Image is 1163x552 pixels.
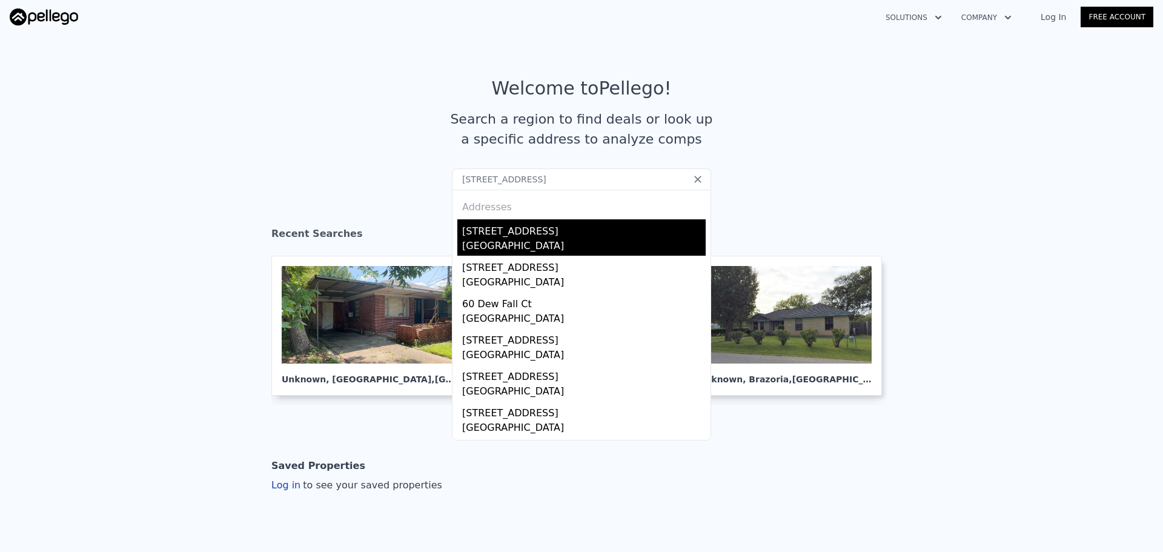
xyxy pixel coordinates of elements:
[698,364,872,385] div: Unknown , Brazoria
[876,7,952,28] button: Solutions
[271,478,442,493] div: Log in
[462,401,706,421] div: [STREET_ADDRESS]
[10,8,78,25] img: Pellego
[300,479,442,491] span: to see your saved properties
[462,365,706,384] div: [STREET_ADDRESS]
[789,374,924,384] span: , [GEOGRAPHIC_DATA] 77422
[462,239,706,256] div: [GEOGRAPHIC_DATA]
[271,454,365,478] div: Saved Properties
[462,348,706,365] div: [GEOGRAPHIC_DATA]
[462,311,706,328] div: [GEOGRAPHIC_DATA]
[462,328,706,348] div: [STREET_ADDRESS]
[462,421,706,437] div: [GEOGRAPHIC_DATA]
[282,364,455,385] div: Unknown , [GEOGRAPHIC_DATA]
[462,219,706,239] div: [STREET_ADDRESS]
[271,256,475,396] a: Unknown, [GEOGRAPHIC_DATA],[GEOGRAPHIC_DATA] 77013
[271,217,892,256] div: Recent Searches
[462,256,706,275] div: [STREET_ADDRESS]
[688,256,892,396] a: Unknown, Brazoria,[GEOGRAPHIC_DATA] 77422
[462,275,706,292] div: [GEOGRAPHIC_DATA]
[1026,11,1081,23] a: Log In
[462,384,706,401] div: [GEOGRAPHIC_DATA]
[462,437,706,457] div: 50 Dew Fall Ct
[431,374,566,384] span: , [GEOGRAPHIC_DATA] 77013
[462,292,706,311] div: 60 Dew Fall Ct
[952,7,1021,28] button: Company
[457,190,706,219] div: Addresses
[452,168,711,190] input: Search an address or region...
[1081,7,1153,27] a: Free Account
[446,109,717,149] div: Search a region to find deals or look up a specific address to analyze comps
[492,78,672,99] div: Welcome to Pellego !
